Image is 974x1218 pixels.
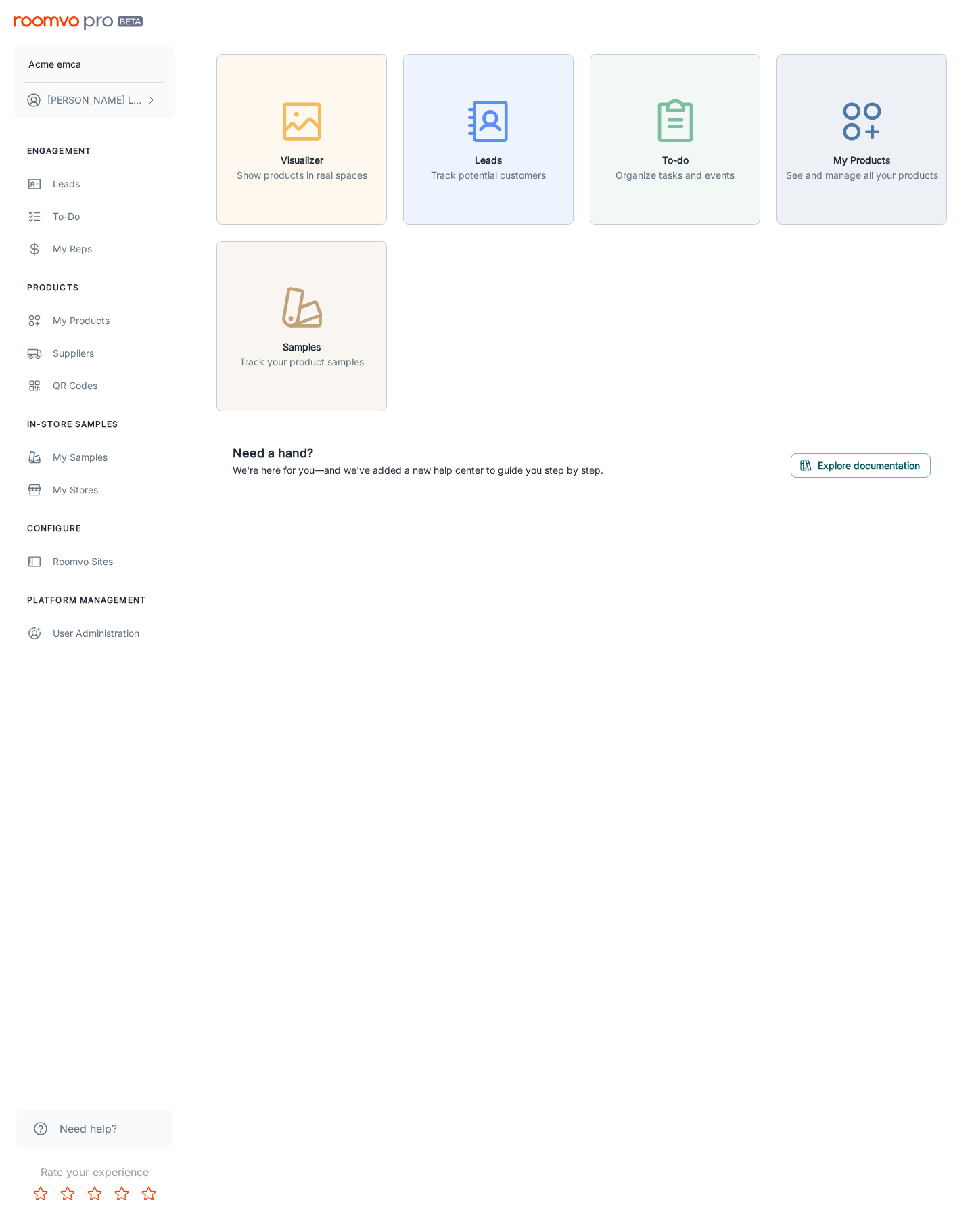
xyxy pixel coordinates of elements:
[776,54,947,225] button: My ProductsSee and manage all your products
[431,153,546,168] h6: Leads
[53,378,175,393] div: QR Codes
[616,153,735,168] h6: To-do
[233,463,603,478] p: We're here for you—and we've added a new help center to guide you step by step.
[28,57,81,72] p: Acme emca
[237,153,367,168] h6: Visualizer
[53,482,175,497] div: My Stores
[216,241,387,411] button: SamplesTrack your product samples
[786,153,938,168] h6: My Products
[233,444,603,463] h6: Need a hand?
[47,93,143,108] p: [PERSON_NAME] Leaptools
[53,177,175,191] div: Leads
[53,242,175,256] div: My Reps
[237,168,367,183] p: Show products in real spaces
[590,131,760,145] a: To-doOrganize tasks and events
[776,131,947,145] a: My ProductsSee and manage all your products
[791,457,931,471] a: Explore documentation
[791,453,931,478] button: Explore documentation
[14,16,143,30] img: Roomvo PRO Beta
[590,54,760,225] button: To-doOrganize tasks and events
[53,346,175,361] div: Suppliers
[216,318,387,332] a: SamplesTrack your product samples
[403,131,574,145] a: LeadsTrack potential customers
[53,313,175,328] div: My Products
[616,168,735,183] p: Organize tasks and events
[53,450,175,465] div: My Samples
[431,168,546,183] p: Track potential customers
[786,168,938,183] p: See and manage all your products
[53,209,175,224] div: To-do
[14,83,175,118] button: [PERSON_NAME] Leaptools
[216,54,387,225] button: VisualizerShow products in real spaces
[239,340,364,355] h6: Samples
[14,47,175,82] button: Acme emca
[239,355,364,369] p: Track your product samples
[403,54,574,225] button: LeadsTrack potential customers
